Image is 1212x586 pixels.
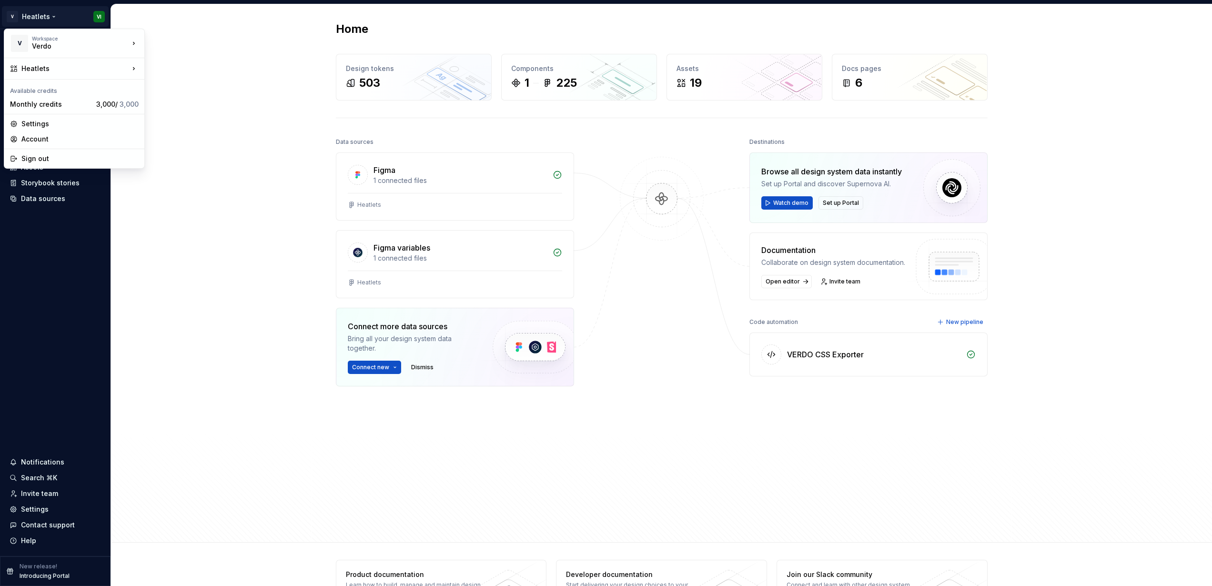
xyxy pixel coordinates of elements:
[120,100,139,108] span: 3,000
[6,81,142,97] div: Available credits
[32,36,129,41] div: Workspace
[11,35,28,52] div: V
[32,41,113,51] div: Verdo
[10,100,92,109] div: Monthly credits
[21,134,139,144] div: Account
[21,154,139,163] div: Sign out
[21,119,139,129] div: Settings
[21,64,129,73] div: Heatlets
[96,100,139,108] span: 3,000 /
